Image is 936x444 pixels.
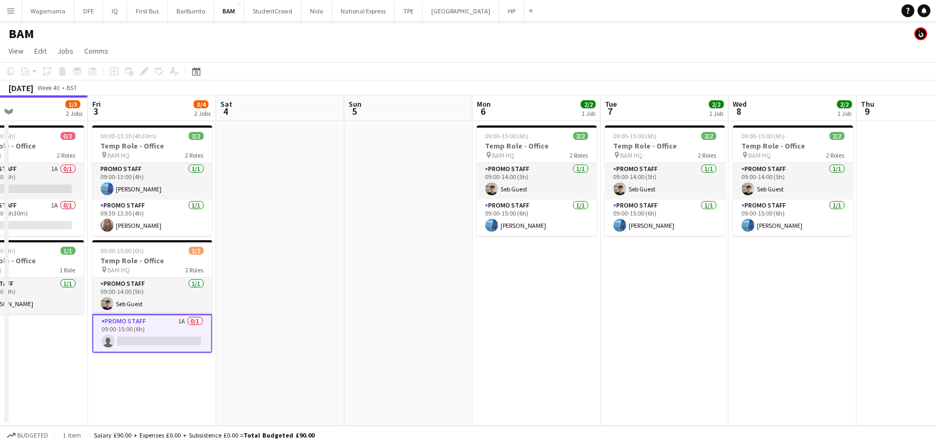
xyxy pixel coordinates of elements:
span: View [9,46,24,56]
span: Comms [84,46,108,56]
app-user-avatar: Tim Bodenham [915,27,927,40]
div: [DATE] [9,83,33,93]
button: National Express [332,1,395,21]
button: First Bus [127,1,168,21]
button: HP [499,1,525,21]
span: Total Budgeted £90.00 [244,431,314,439]
a: Jobs [53,44,78,58]
span: Jobs [57,46,73,56]
button: [GEOGRAPHIC_DATA] [423,1,499,21]
button: TPE [395,1,423,21]
button: BarBurrito [168,1,214,21]
button: Wagamama [22,1,75,21]
button: Budgeted [5,430,50,441]
span: Budgeted [17,432,48,439]
a: Comms [80,44,113,58]
button: DFE [75,1,103,21]
button: Nido [301,1,332,21]
span: 1 item [59,431,85,439]
span: Week 40 [35,84,62,92]
a: View [4,44,28,58]
button: BAM [214,1,244,21]
div: Salary £90.00 + Expenses £0.00 + Subsistence £0.00 = [94,431,314,439]
a: Edit [30,44,51,58]
button: StudentCrowd [244,1,301,21]
div: BST [67,84,77,92]
h1: BAM [9,26,34,42]
button: IQ [103,1,127,21]
span: Edit [34,46,47,56]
